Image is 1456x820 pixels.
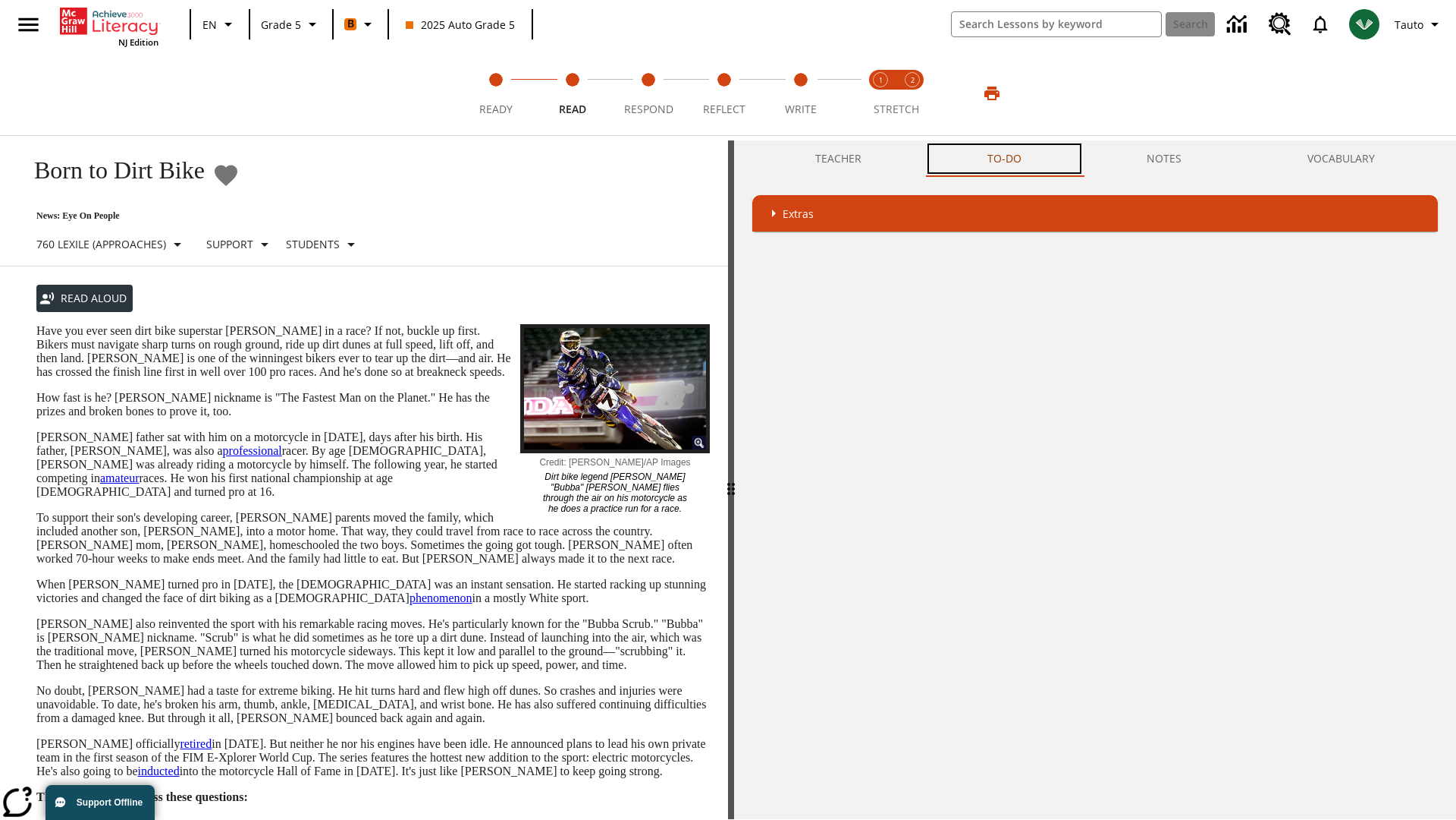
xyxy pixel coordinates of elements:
[36,391,710,418] p: How fast is he? [PERSON_NAME] nickname is "The Fastest Man on the Planet." He has the prizes and ...
[890,52,934,135] button: Stretch Respond step 2 of 2
[30,231,193,258] button: Select Lexile, 760 Lexile (Approaches)
[36,236,166,252] p: 760 Lexile (Approaches)
[952,12,1161,36] input: search field
[36,578,710,605] p: When [PERSON_NAME] turned pro in [DATE], the [DEMOGRAPHIC_DATA] was an instant sensation. He star...
[528,52,616,135] button: Read step 2 of 5
[539,453,691,468] p: Credit: [PERSON_NAME]/AP Images
[924,140,1084,177] button: TO-DO
[604,52,692,135] button: Respond step 3 of 5
[280,231,366,258] button: Select Student
[757,52,845,135] button: Write step 5 of 5
[911,75,915,85] text: 2
[118,36,158,48] span: NJ Edition
[36,684,710,725] p: No doubt, [PERSON_NAME] had a taste for extreme biking. He hit turns hard and flew high off dunes...
[200,231,280,258] button: Scaffolds, Support
[1389,11,1450,38] button: Profile/Settings
[18,210,366,222] p: News: Eye On People
[6,2,51,47] button: Open side menu
[286,236,340,252] p: Students
[180,737,212,750] a: retired
[406,17,515,33] span: 2025 Auto Grade 5
[77,797,143,808] span: Support Offline
[36,324,710,379] p: Have you ever seen dirt bike superstar [PERSON_NAME] in a race? If not, buckle up first. Bikers m...
[680,52,768,135] button: Reflect step 4 of 5
[36,430,710,499] p: [PERSON_NAME] father sat with him on a motorcycle in [DATE], days after his birth. His father, [P...
[1084,140,1245,177] button: NOTES
[968,80,1016,107] button: Print
[520,324,710,453] img: Motocross racer James Stewart flies through the air on his dirt bike.
[347,14,354,33] span: B
[1349,9,1379,39] img: avatar image
[212,162,240,188] button: Add to Favorites - Born to Dirt Bike
[409,591,472,604] a: phenomenon
[1260,4,1301,45] a: Resource Center, Will open in new tab
[206,236,253,252] p: Support
[1301,5,1340,44] a: Notifications
[202,17,217,33] span: EN
[1244,140,1438,177] button: VOCABULARY
[539,468,691,514] p: Dirt bike legend [PERSON_NAME] "Bubba" [PERSON_NAME] flies through the air on his motorcycle as h...
[36,285,133,313] button: Read Aloud
[196,11,244,38] button: Language: EN, Select a language
[728,140,734,819] div: Press Enter or Spacebar and then press right and left arrow keys to move the slider
[452,52,540,135] button: Ready step 1 of 5
[734,140,1456,819] div: activity
[138,765,180,777] a: inducted
[255,11,328,38] button: Grade: Grade 5, Select a grade
[752,140,1438,177] div: Instructional Panel Tabs
[783,206,814,222] p: Extras
[752,195,1438,232] div: Extras
[874,102,919,116] span: STRETCH
[36,511,710,566] p: To support their son's developing career, [PERSON_NAME] parents moved the family, which included ...
[261,17,301,33] span: Grade 5
[223,444,282,457] a: professional
[692,436,706,449] img: Magnify
[36,790,248,803] strong: Think about and discuss these questions:
[879,75,883,85] text: 1
[858,52,902,135] button: Stretch Read step 1 of 2
[479,102,513,116] span: Ready
[36,617,710,672] p: [PERSON_NAME] also reinvented the sport with his remarkable racing moves. He's particularly known...
[559,102,586,116] span: Read
[45,785,155,820] button: Support Offline
[60,5,158,48] div: Home
[1340,5,1389,44] button: Select a new avatar
[36,737,710,778] p: [PERSON_NAME] officially in [DATE]. But neither he nor his engines have been idle. He announced p...
[785,102,817,116] span: Write
[752,140,924,177] button: Teacher
[338,11,383,38] button: Boost Class color is orange. Change class color
[1395,17,1423,33] span: Tauto
[1218,4,1260,46] a: Data Center
[18,156,205,184] h1: Born to Dirt Bike
[624,102,673,116] span: Respond
[100,471,140,484] a: amateur
[703,102,745,116] span: Reflect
